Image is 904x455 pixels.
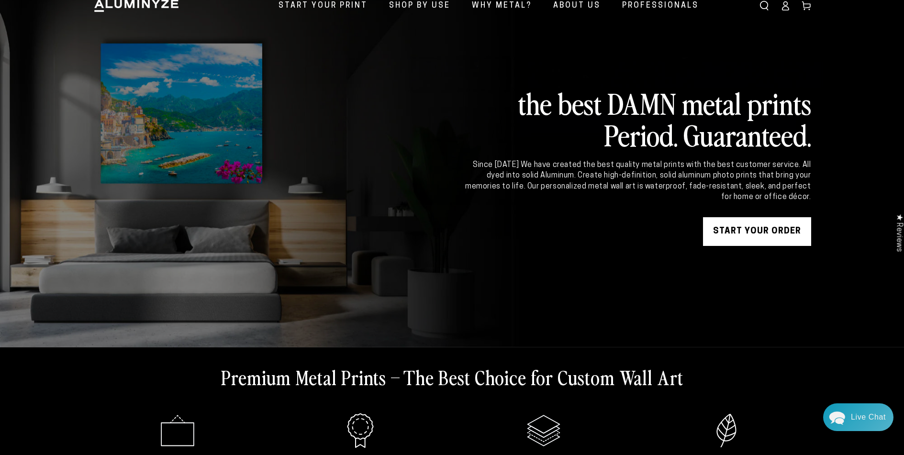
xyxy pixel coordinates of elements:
[221,365,683,389] h2: Premium Metal Prints – The Best Choice for Custom Wall Art
[703,217,811,246] a: START YOUR Order
[851,403,886,431] div: Contact Us Directly
[464,87,811,150] h2: the best DAMN metal prints Period. Guaranteed.
[464,160,811,203] div: Since [DATE] We have created the best quality metal prints with the best customer service. All dy...
[823,403,893,431] div: Chat widget toggle
[893,214,904,252] div: Click to open Judge.me floating reviews tab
